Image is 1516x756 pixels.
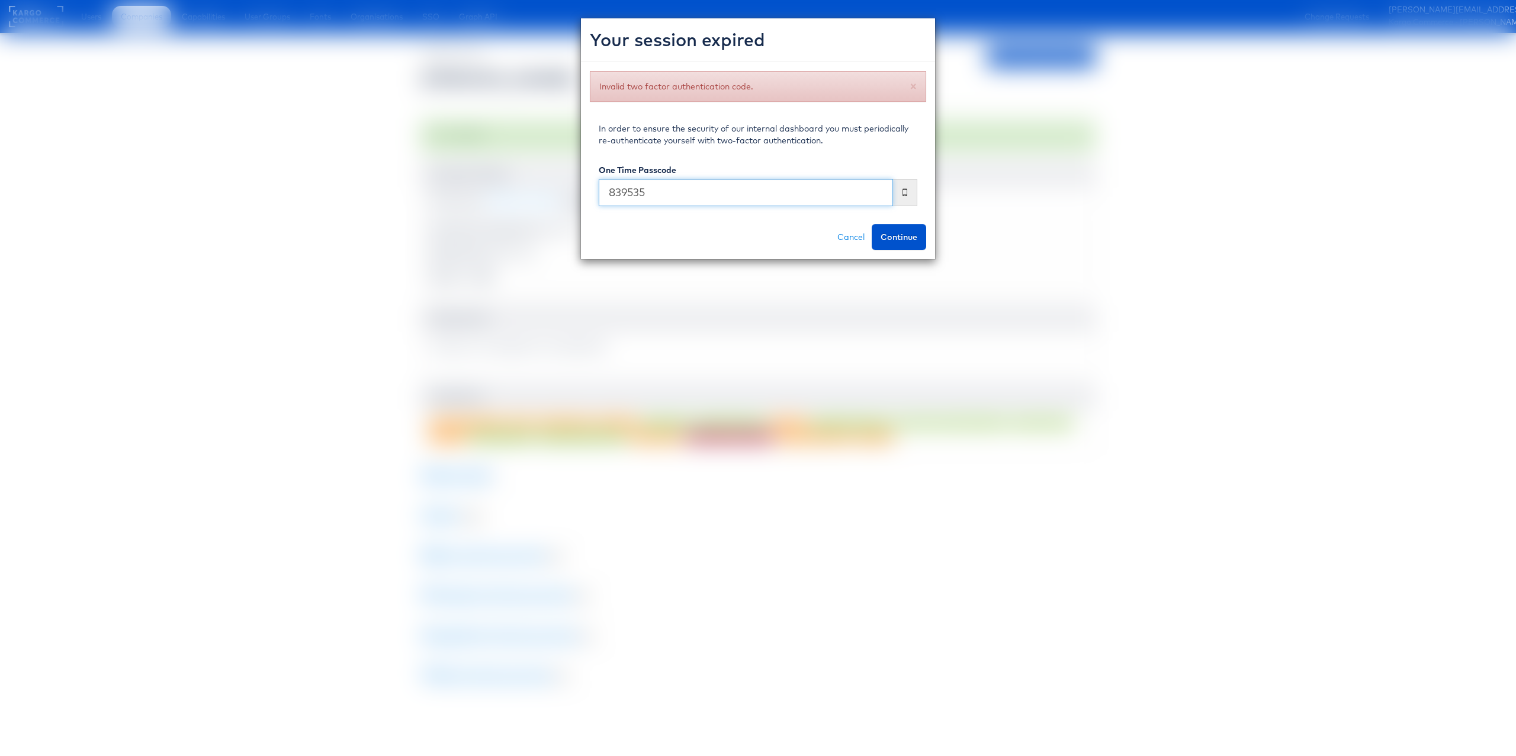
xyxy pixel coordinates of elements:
p: In order to ensure the security of our internal dashboard you must periodically re-authenticate y... [599,123,917,146]
button: Close [910,79,917,92]
input: Enter the code [599,179,893,206]
label: One Time Passcode [599,164,676,176]
div: Invalid two factor authentication code. [590,71,926,102]
a: Cancel [830,224,872,250]
h2: Your session expired [590,27,926,53]
span: × [910,78,917,93]
button: Continue [872,224,926,250]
